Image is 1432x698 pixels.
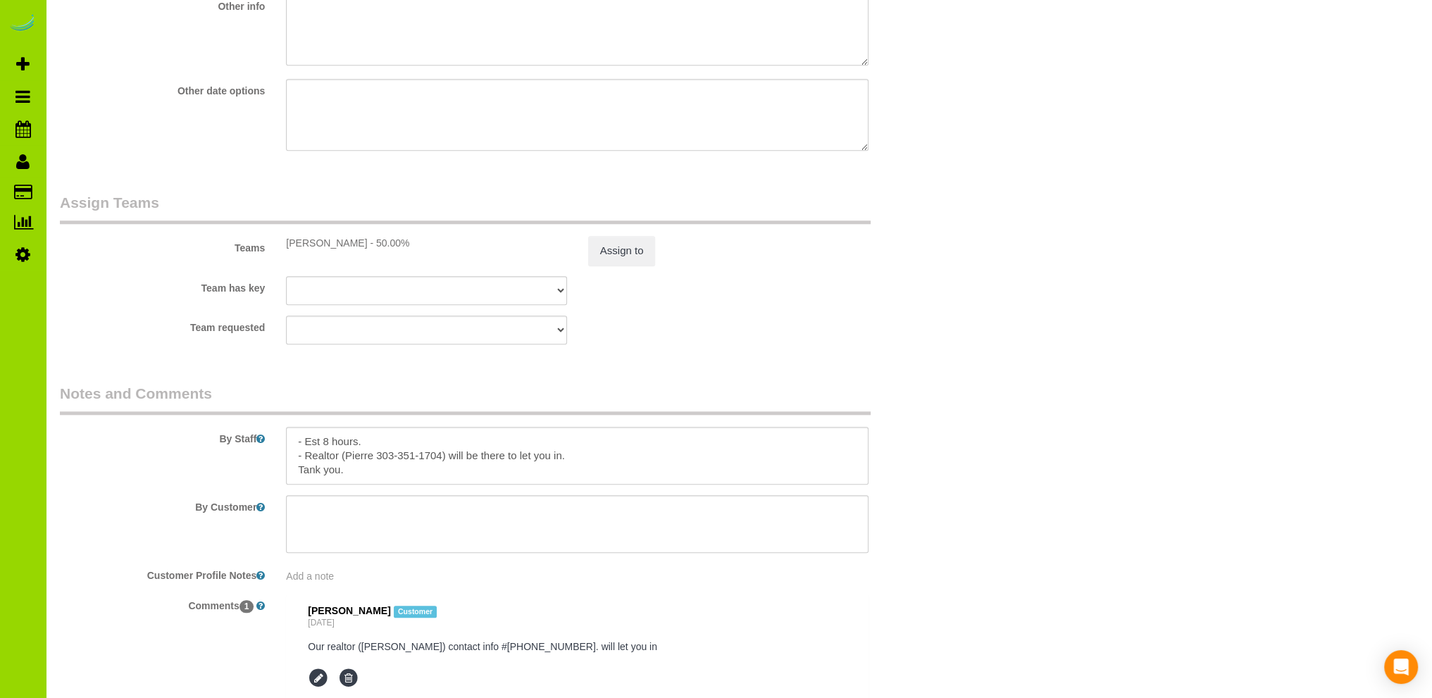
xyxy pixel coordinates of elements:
[588,236,656,266] button: Assign to
[394,606,437,618] span: Customer
[308,640,847,654] pre: Our realtor ([PERSON_NAME]) contact info #[PHONE_NUMBER]. will let you in
[1384,650,1418,684] div: Open Intercom Messenger
[49,594,275,613] label: Comments
[49,427,275,446] label: By Staff
[308,605,390,616] span: [PERSON_NAME]
[49,79,275,98] label: Other date options
[286,236,566,250] div: [PERSON_NAME] - 50.00%
[308,618,334,628] a: [DATE]
[49,563,275,582] label: Customer Profile Notes
[8,14,37,34] img: Automaid Logo
[49,276,275,295] label: Team has key
[239,600,254,613] span: 1
[49,316,275,335] label: Team requested
[60,192,871,224] legend: Assign Teams
[60,383,871,415] legend: Notes and Comments
[49,236,275,255] label: Teams
[286,571,334,582] span: Add a note
[49,495,275,514] label: By Customer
